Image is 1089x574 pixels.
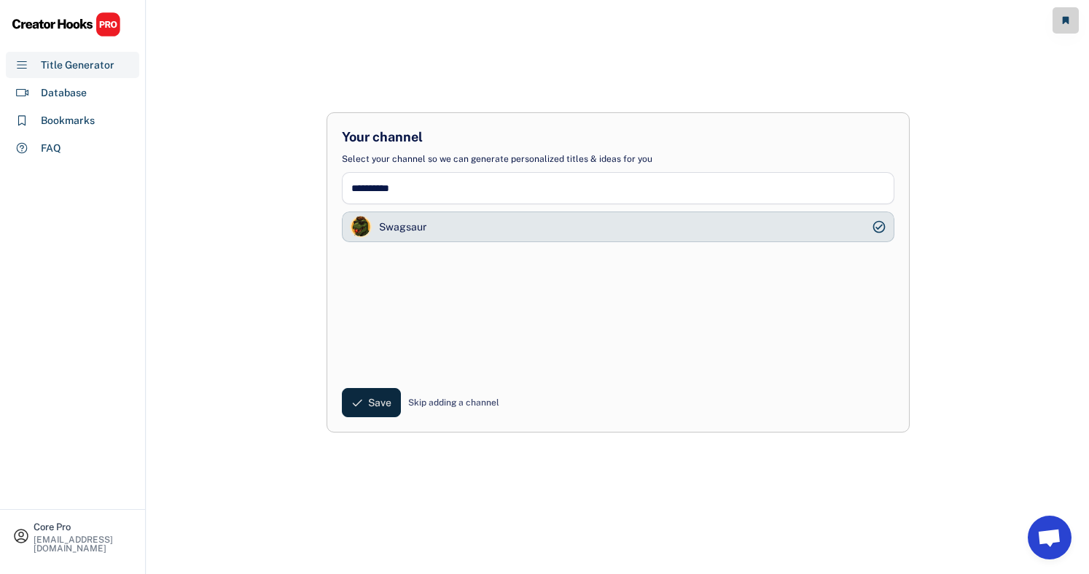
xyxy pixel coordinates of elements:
[342,128,423,146] div: Your channel
[41,113,95,128] div: Bookmarks
[12,12,121,37] img: CHPRO%20Logo.svg
[379,220,426,235] div: Swagsaur
[408,396,499,409] div: Skip adding a channel
[41,58,114,73] div: Title Generator
[34,535,133,553] div: [EMAIL_ADDRESS][DOMAIN_NAME]
[350,216,372,238] img: mX15DaKNuGuIWz3y1lTEVCvWo5HFWxcUO7vUbEANmXk3Zowr0Jx4BstAUdBuU40u8ufySqet=s88-c-k-c0xffffffff-no-r...
[34,522,133,532] div: Core Pro
[41,141,61,156] div: FAQ
[41,85,87,101] div: Database
[342,388,401,417] button: Save
[1028,516,1072,559] a: Відкритий чат
[342,153,652,166] div: Select your channel so we can generate personalized titles & ideas for you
